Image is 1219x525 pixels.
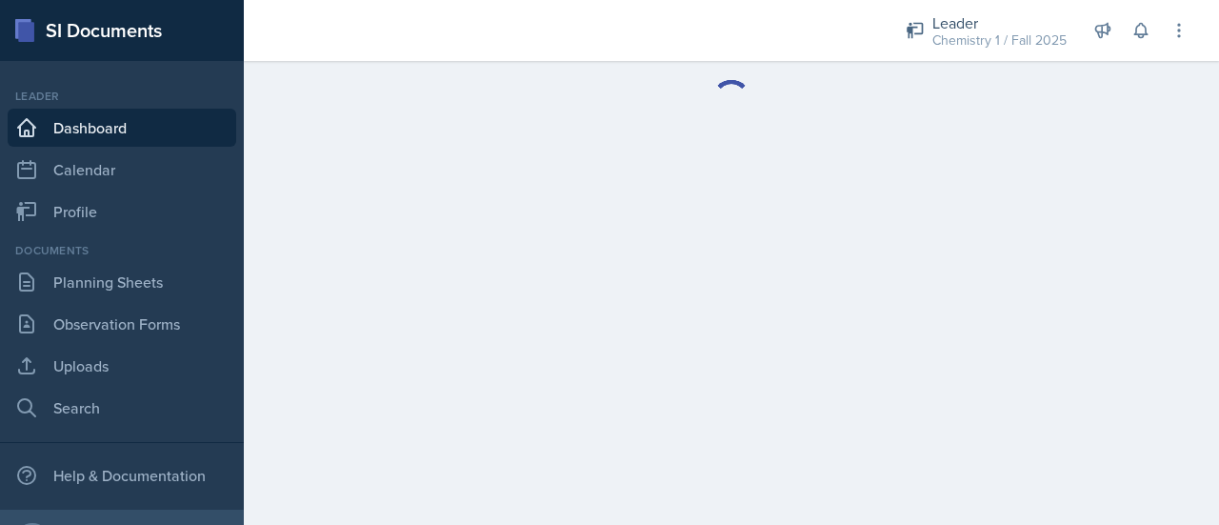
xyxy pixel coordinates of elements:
[8,263,236,301] a: Planning Sheets
[8,192,236,231] a: Profile
[8,347,236,385] a: Uploads
[8,456,236,495] div: Help & Documentation
[8,88,236,105] div: Leader
[932,11,1067,34] div: Leader
[8,305,236,343] a: Observation Forms
[8,109,236,147] a: Dashboard
[932,30,1067,50] div: Chemistry 1 / Fall 2025
[8,389,236,427] a: Search
[8,242,236,259] div: Documents
[8,151,236,189] a: Calendar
